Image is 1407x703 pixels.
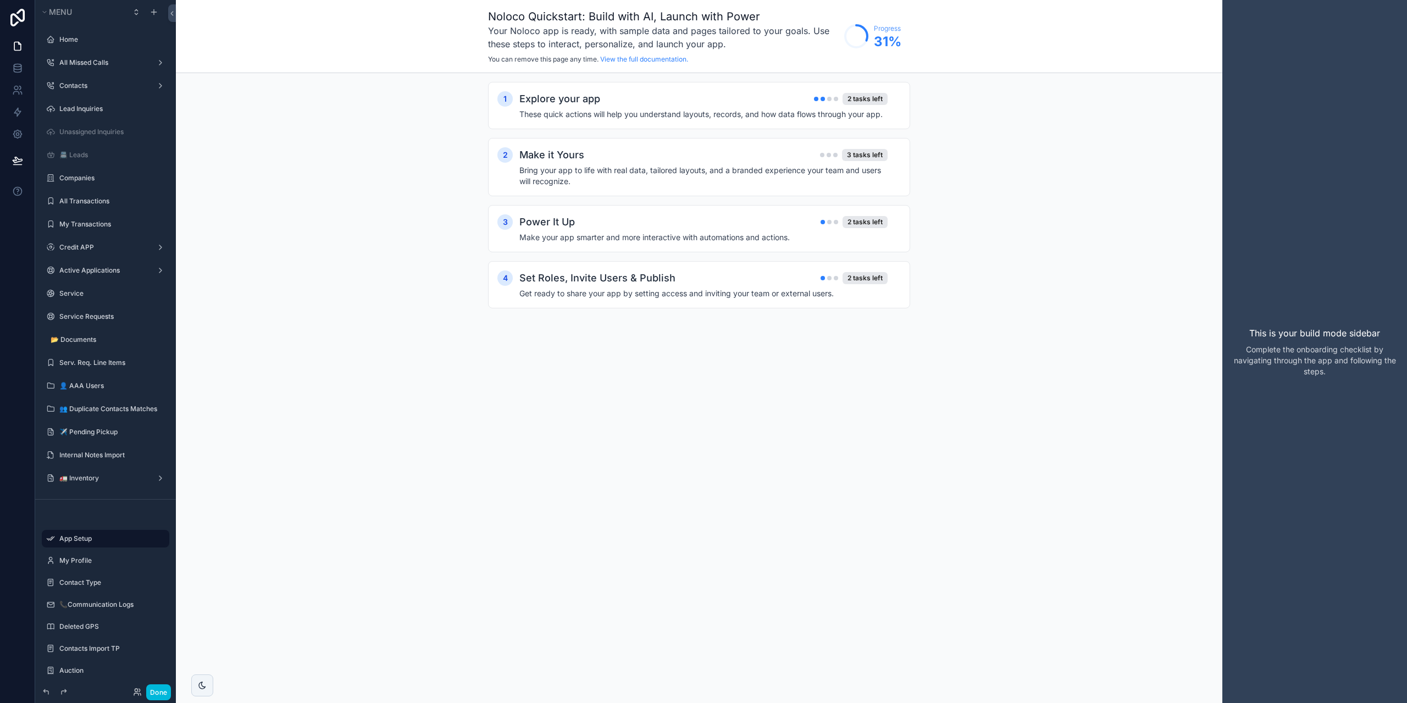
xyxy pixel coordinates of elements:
span: Progress [874,24,901,33]
label: Internal Notes Import [59,451,163,460]
p: Complete the onboarding checklist by navigating through the app and following the steps. [1231,344,1398,377]
label: 📞Communication Logs [59,600,163,609]
h2: Power It Up [519,214,575,230]
label: My Profile [59,556,163,565]
h2: Explore your app [519,91,600,107]
label: 🚛 Inventory [59,474,147,483]
div: 4 [497,270,513,286]
label: All Transactions [59,197,163,206]
label: Home [59,35,163,44]
span: Menu [49,7,72,16]
label: Service Requests [59,312,163,321]
div: 2 [497,147,513,163]
button: Hidden pages [40,531,165,546]
span: 31 % [874,33,901,51]
h1: Noloco Quickstart: Build with AI, Launch with Power [488,9,839,24]
div: 1 [497,91,513,107]
h2: Set Roles, Invite Users & Publish [519,270,675,286]
label: Service [59,289,163,298]
h4: Get ready to share your app by setting access and inviting your team or external users. [519,288,888,299]
label: App Setup [59,534,163,543]
h3: Your Noloco app is ready, with sample data and pages tailored to your goals. Use these steps to i... [488,24,839,51]
label: My Transactions [59,220,163,229]
label: ✈️ Pending Pickup [59,428,163,436]
h4: Make your app smarter and more interactive with automations and actions. [519,232,888,243]
label: 👥 Duplicate Contacts Matches [59,405,163,413]
label: Deleted GPS [59,622,163,631]
label: Lead Inquiries [59,104,163,113]
label: Serv. Req. Line Items [59,358,163,367]
h4: These quick actions will help you understand layouts, records, and how data flows through your app. [519,109,888,120]
h2: Make it Yours [519,147,584,163]
a: View the full documentation. [600,55,688,63]
label: 📇 Leads [59,151,163,159]
label: Contacts Import TP [59,644,163,653]
label: Contact Type [59,578,163,587]
div: scrollable content [176,73,1222,339]
span: You can remove this page any time. [488,55,599,63]
label: Contacts [59,81,147,90]
label: Unassigned Inquiries [59,128,163,136]
h4: Bring your app to life with real data, tailored layouts, and a branded experience your team and u... [519,165,888,187]
label: Companies [59,174,163,182]
div: 2 tasks left [843,216,888,228]
label: Credit APP [59,243,147,252]
div: 2 tasks left [843,272,888,284]
label: Active Applications [59,266,147,275]
label: Auction [59,666,163,675]
label: 📂 Documents [51,335,163,344]
div: 3 tasks left [842,149,888,161]
div: 3 [497,214,513,230]
button: Menu [40,4,125,20]
button: Done [146,684,171,700]
label: All Missed Calls [59,58,147,67]
div: 2 tasks left [843,93,888,105]
p: This is your build mode sidebar [1249,326,1380,340]
label: 👤 AAA Users [59,381,163,390]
